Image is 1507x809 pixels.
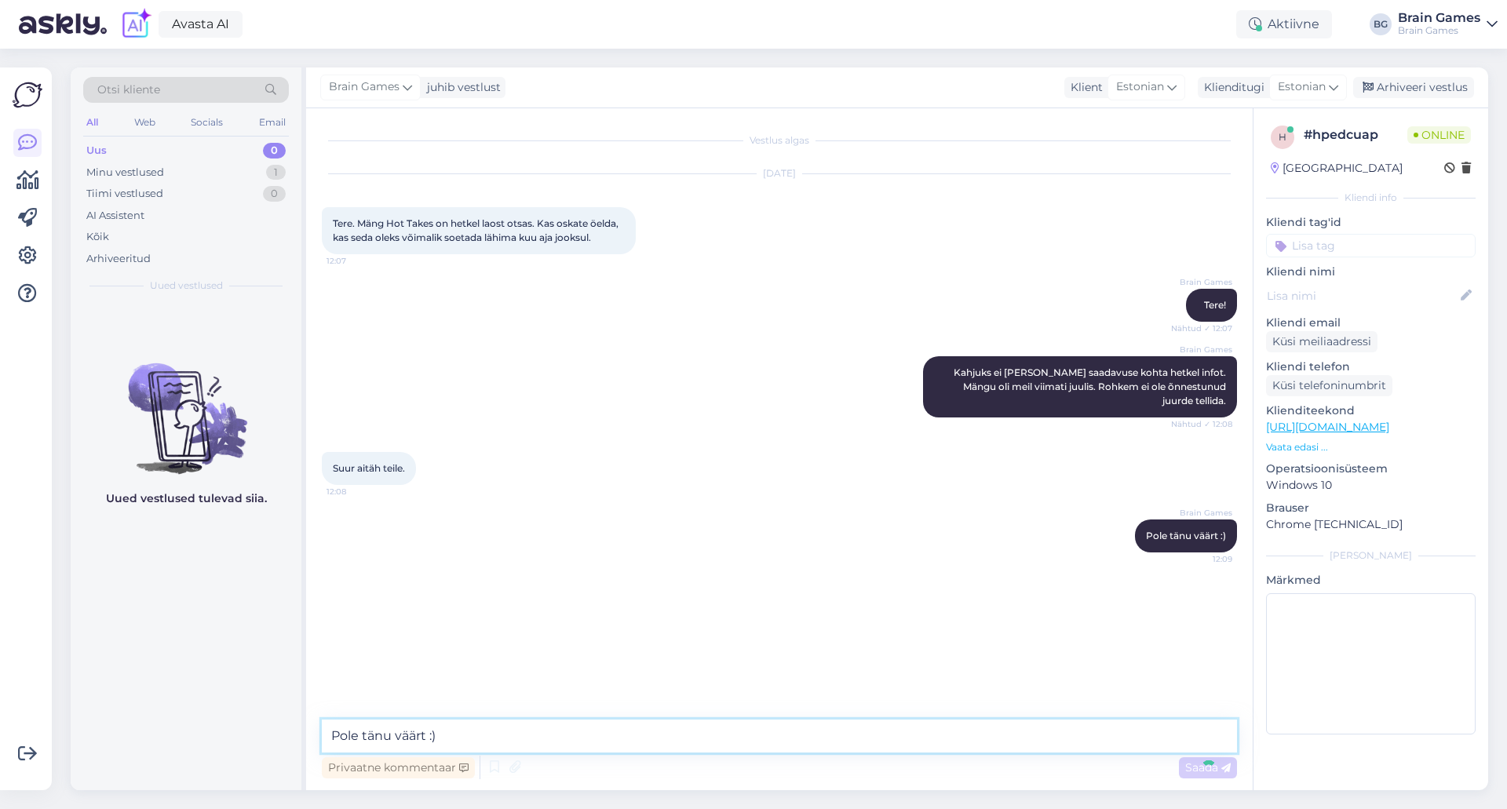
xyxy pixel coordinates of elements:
a: Brain GamesBrain Games [1398,12,1498,37]
div: All [83,112,101,133]
div: Arhiveeri vestlus [1353,77,1474,98]
span: Tere! [1204,299,1226,311]
span: Brain Games [1173,507,1232,519]
div: 0 [263,186,286,202]
input: Lisa nimi [1267,287,1458,304]
span: 12:08 [327,486,385,497]
img: No chats [71,335,301,476]
span: Otsi kliente [97,82,160,98]
p: Operatsioonisüsteem [1266,461,1476,477]
span: 12:07 [327,255,385,267]
div: Kliendi info [1266,191,1476,205]
p: Kliendi tag'id [1266,214,1476,231]
div: Küsi meiliaadressi [1266,331,1377,352]
div: Brain Games [1398,12,1480,24]
span: 12:09 [1173,553,1232,565]
div: Arhiveeritud [86,251,151,267]
div: juhib vestlust [421,79,501,96]
span: Nähtud ✓ 12:07 [1171,323,1232,334]
div: Kõik [86,229,109,245]
div: Socials [188,112,226,133]
span: h [1279,131,1286,143]
span: Pole tänu väärt :) [1146,530,1226,541]
p: Kliendi email [1266,315,1476,331]
div: AI Assistent [86,208,144,224]
span: Kahjuks ei [PERSON_NAME] saadavuse kohta hetkel infot. Mängu oli meil viimati juulis. Rohkem ei o... [954,366,1228,406]
div: Klienditugi [1198,79,1264,96]
div: 1 [266,165,286,180]
div: Aktiivne [1236,10,1332,38]
img: Askly Logo [13,80,42,110]
span: Online [1407,126,1471,144]
div: # hpedcuap [1304,126,1407,144]
span: Brain Games [1173,276,1232,288]
div: Klient [1064,79,1103,96]
p: Kliendi nimi [1266,264,1476,280]
span: Estonian [1116,78,1164,96]
input: Lisa tag [1266,234,1476,257]
div: 0 [263,143,286,159]
span: Estonian [1278,78,1326,96]
div: [PERSON_NAME] [1266,548,1476,563]
p: Chrome [TECHNICAL_ID] [1266,516,1476,533]
img: explore-ai [119,8,152,41]
span: Brain Games [1173,344,1232,355]
div: Uus [86,143,107,159]
p: Vaata edasi ... [1266,440,1476,454]
div: BG [1370,13,1392,35]
a: [URL][DOMAIN_NAME] [1266,420,1389,434]
a: Avasta AI [159,11,243,38]
div: [DATE] [322,166,1237,180]
p: Uued vestlused tulevad siia. [106,490,267,507]
div: Email [256,112,289,133]
div: [GEOGRAPHIC_DATA] [1271,160,1403,177]
span: Tere. Mäng Hot Takes on hetkel laost otsas. Kas oskate öelda, kas seda oleks võimalik soetada läh... [333,217,621,243]
p: Klienditeekond [1266,403,1476,419]
span: Brain Games [329,78,400,96]
p: Kliendi telefon [1266,359,1476,375]
div: Tiimi vestlused [86,186,163,202]
p: Windows 10 [1266,477,1476,494]
div: Brain Games [1398,24,1480,37]
p: Brauser [1266,500,1476,516]
span: Uued vestlused [150,279,223,293]
div: Web [131,112,159,133]
span: Suur aitäh teile. [333,462,405,474]
p: Märkmed [1266,572,1476,589]
span: Nähtud ✓ 12:08 [1171,418,1232,430]
div: Vestlus algas [322,133,1237,148]
div: Minu vestlused [86,165,164,180]
div: Küsi telefoninumbrit [1266,375,1392,396]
